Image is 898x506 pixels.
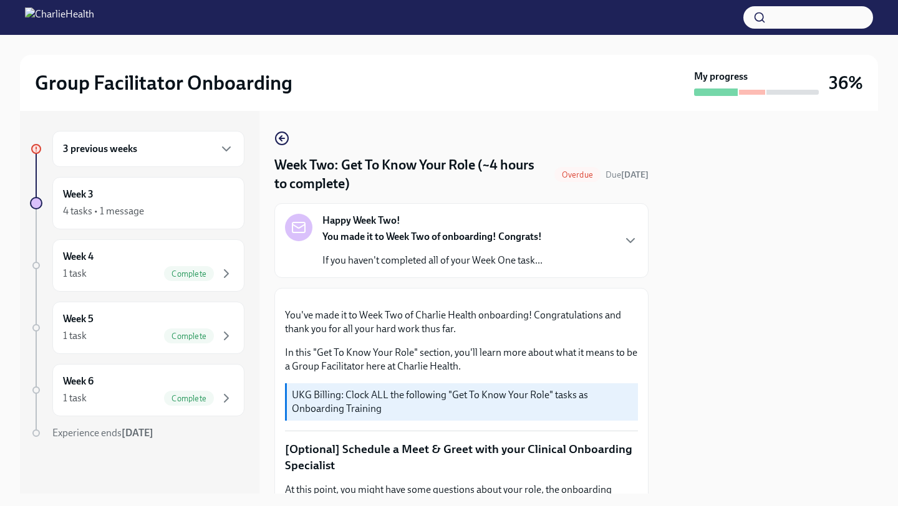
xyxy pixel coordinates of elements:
h2: Group Facilitator Onboarding [35,70,292,95]
div: 1 task [63,391,87,405]
div: 4 tasks • 1 message [63,204,144,218]
div: 1 task [63,267,87,280]
span: Complete [164,332,214,341]
a: Week 61 taskComplete [30,364,244,416]
span: Due [606,169,649,180]
strong: My progress [694,70,748,84]
a: Week 51 taskComplete [30,302,244,354]
h6: 3 previous weeks [63,142,137,156]
p: If you haven't completed all of your Week One task... [322,254,543,267]
p: UKG Billing: Clock ALL the following "Get To Know Your Role" tasks as Onboarding Training [292,388,633,416]
h6: Week 5 [63,312,94,326]
span: Complete [164,269,214,279]
h3: 36% [829,72,863,94]
strong: Happy Week Two! [322,214,400,227]
div: 3 previous weeks [52,131,244,167]
span: Experience ends [52,427,153,439]
strong: [DATE] [621,169,649,180]
span: August 18th, 2025 08:00 [606,169,649,181]
div: 1 task [63,329,87,343]
span: Overdue [554,170,601,179]
strong: [DATE] [122,427,153,439]
span: Complete [164,394,214,403]
p: In this "Get To Know Your Role" section, you'll learn more about what it means to be a Group Faci... [285,346,638,373]
a: Week 34 tasks • 1 message [30,177,244,229]
img: CharlieHealth [25,7,94,27]
h6: Week 6 [63,375,94,388]
p: [Optional] Schedule a Meet & Greet with your Clinical Onboarding Specialist [285,441,638,473]
h6: Week 4 [63,250,94,264]
a: Week 41 taskComplete [30,239,244,292]
p: You've made it to Week Two of Charlie Health onboarding! Congratulations and thank you for all yo... [285,308,638,336]
h4: Week Two: Get To Know Your Role (~4 hours to complete) [274,156,549,193]
h6: Week 3 [63,188,94,201]
strong: You made it to Week Two of onboarding! Congrats! [322,231,542,242]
